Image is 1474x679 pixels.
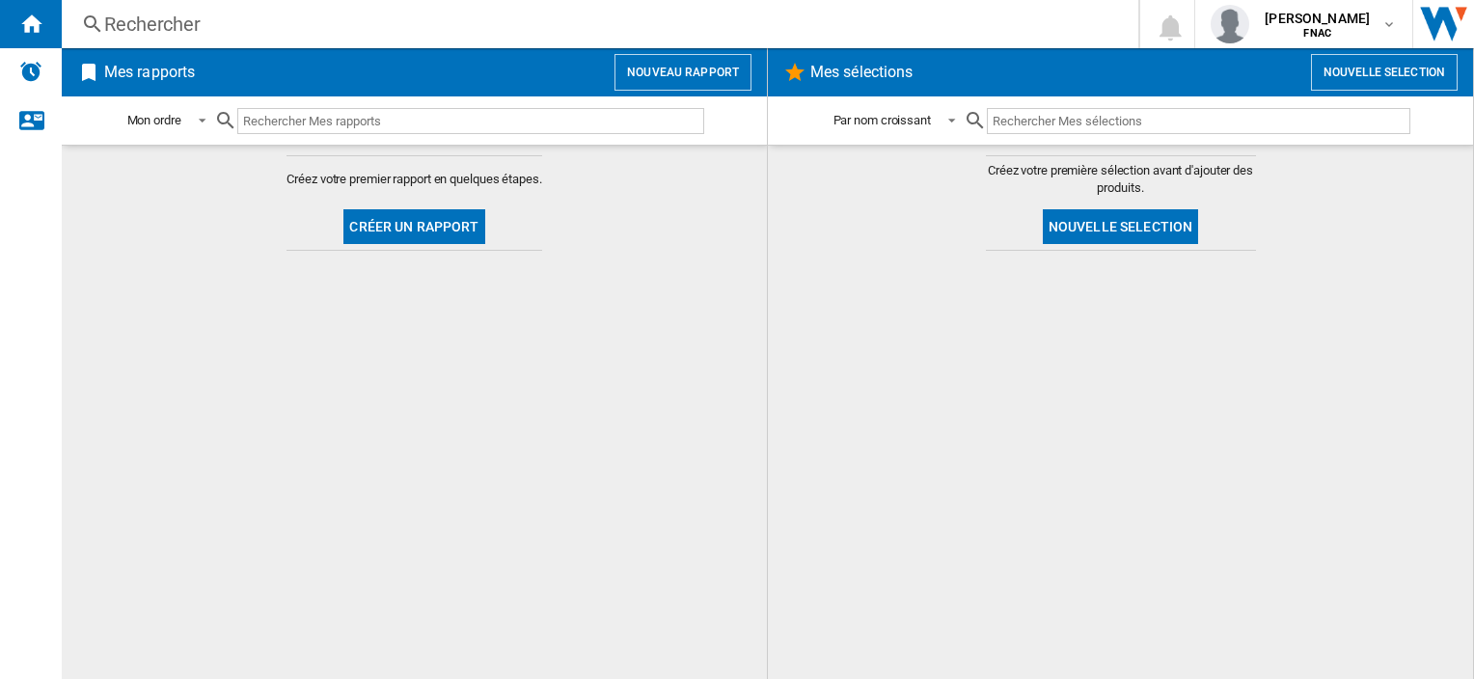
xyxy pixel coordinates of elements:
img: alerts-logo.svg [19,60,42,83]
div: Rechercher [104,11,1088,38]
button: Nouveau rapport [614,54,751,91]
span: Créez votre premier rapport en quelques étapes. [287,171,541,188]
div: Mon ordre [127,113,181,127]
button: Nouvelle selection [1311,54,1458,91]
h2: Mes rapports [100,54,199,91]
span: [PERSON_NAME] [1265,9,1370,28]
input: Rechercher Mes sélections [987,108,1410,134]
input: Rechercher Mes rapports [237,108,704,134]
span: Créez votre première sélection avant d'ajouter des produits. [986,162,1256,197]
button: Créer un rapport [343,209,484,244]
h2: Mes sélections [806,54,916,91]
div: Par nom croissant [833,113,931,127]
img: profile.jpg [1211,5,1249,43]
button: Nouvelle selection [1043,209,1199,244]
b: FNAC [1303,27,1331,40]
